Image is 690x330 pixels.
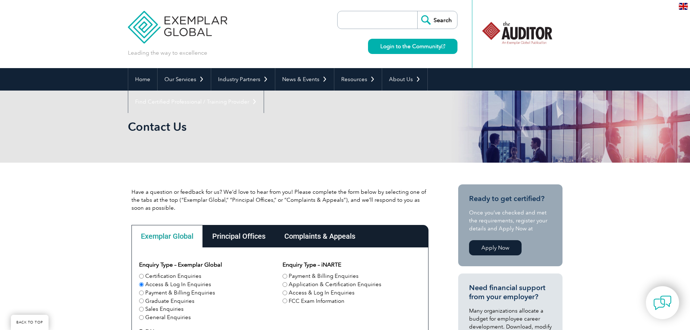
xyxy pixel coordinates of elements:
[275,225,365,247] div: Complaints & Appeals
[131,188,428,212] p: Have a question or feedback for us? We’d love to hear from you! Please complete the form below by...
[211,68,275,91] a: Industry Partners
[417,11,457,29] input: Search
[469,194,552,203] h3: Ready to get certified?
[128,49,207,57] p: Leading the way to excellence
[289,272,359,280] label: Payment & Billing Enquiries
[283,260,341,269] legend: Enquiry Type – iNARTE
[289,289,355,297] label: Access & Log In Enquiries
[145,313,191,322] label: General Enquiries
[158,68,211,91] a: Our Services
[145,289,215,297] label: Payment & Billing Enquiries
[131,225,203,247] div: Exemplar Global
[441,44,445,48] img: open_square.png
[368,39,457,54] a: Login to the Community
[289,280,381,289] label: Application & Certification Enquiries
[128,120,406,134] h1: Contact Us
[203,225,275,247] div: Principal Offices
[469,209,552,233] p: Once you’ve checked and met the requirements, register your details and Apply Now at
[289,297,344,305] label: FCC Exam Information
[275,68,334,91] a: News & Events
[139,260,222,269] legend: Enquiry Type – Exemplar Global
[469,283,552,301] h3: Need financial support from your employer?
[334,68,382,91] a: Resources
[469,240,522,255] a: Apply Now
[653,294,672,312] img: contact-chat.png
[145,272,201,280] label: Certification Enquiries
[382,68,427,91] a: About Us
[145,280,211,289] label: Access & Log In Enquiries
[145,297,195,305] label: Graduate Enquiries
[128,68,157,91] a: Home
[679,3,688,10] img: en
[11,315,49,330] a: BACK TO TOP
[145,305,184,313] label: Sales Enquiries
[128,91,264,113] a: Find Certified Professional / Training Provider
